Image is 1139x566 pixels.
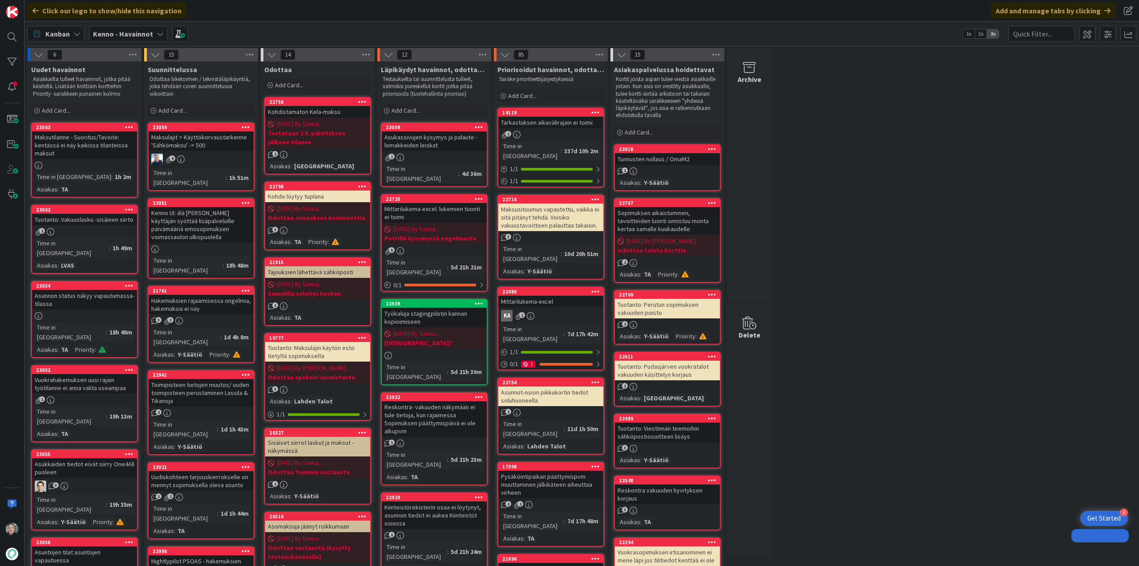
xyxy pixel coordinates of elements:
[59,184,70,194] div: TA
[564,424,565,434] span: :
[264,428,371,505] a: 20327Sisäiset siirrot laskut ja maksut -näkymässä[DATE] By Sanna...Odottaa Tommin vastaustaAsiaka...
[447,262,448,272] span: :
[615,415,720,442] div: 22489Tuotanto: Viestinnän teemoihin sähköpostiosoitteen lisäys
[524,441,525,451] span: :
[106,411,107,421] span: :
[498,387,603,406] div: Asunnot-osion pikkukortin tiedot soluhuoneella
[148,122,254,191] a: 23059Maksulajit > Käyttökorvaustarkenne 'Sähkömaksu' -> 500JJTime in [GEOGRAPHIC_DATA]:1h 51m
[272,227,278,232] span: 3
[614,414,721,468] a: 22489Tuotanto: Viestinnän teemoihin sähköpostiosoitteen lisäysAsiakas:Y-Säätiö
[497,287,604,371] a: 22486Mittarilukema-excelKATime in [GEOGRAPHIC_DATA]:7d 17h 42m1/10/11
[498,310,603,322] div: KA
[265,258,370,278] div: 21915Tajouksien lähettävä sähköposti
[264,257,371,326] a: 21915Tajouksien lähettävä sähköposti[DATE] By Sanna...Samulilla selvitys keskenAsiakas:TA
[382,308,487,327] div: Työkaluja stagingpilotin kannan kopioimiseen
[510,347,518,357] span: 1 / 1
[153,372,254,378] div: 22961
[384,450,447,469] div: Time in [GEOGRAPHIC_DATA]
[149,131,254,151] div: Maksulajit > Käyttökorvaustarkenne 'Sähkömaksu' -> 500
[382,401,487,437] div: Reskontra- vakuuden näkymään ei tule tietoja, kun rajaimessa Sopimuksen päättymispäivä ei ole alk...
[36,283,137,289] div: 23054
[32,450,137,478] div: 23055Asukkaiden tiedot eivät siirry One4All puoleen
[149,123,254,151] div: 23059Maksulajit > Käyttökorvaustarkenne 'Sähkömaksu' -> 500
[149,123,254,131] div: 23059
[277,119,323,129] span: [DATE] By Sanna...
[502,379,603,386] div: 22754
[615,361,720,380] div: Tuotanto: Pudasjärven vuokratalot vakuuden käsittelyn korjaus
[622,259,628,265] span: 2
[381,122,488,187] a: 23009Asukassivujen kysymys ja palaute -lomakkeiden leiskatTime in [GEOGRAPHIC_DATA]:4d 36m
[619,415,720,422] div: 22489
[149,154,254,165] div: JJ
[615,353,720,380] div: 22611Tuotanto: Pudasjärven vuokratalot vakuuden käsittelyn korjaus
[642,178,671,187] div: Y-Säätiö
[73,345,95,354] div: Priority
[269,335,370,341] div: 19777
[226,173,227,183] span: :
[615,353,720,361] div: 22611
[292,237,303,247] div: TA
[36,207,137,213] div: 23062
[565,329,601,339] div: 7d 17h 42m
[501,244,561,264] div: Time in [GEOGRAPHIC_DATA]
[156,317,162,323] span: 3
[615,145,720,153] div: 23018
[156,409,162,415] span: 2
[265,98,370,106] div: 22758
[561,249,562,259] span: :
[614,198,721,283] a: 22767Sopimuksen aikaistuminen, tavoitteiden luonti onnistuu monta kertaa samalle kuukaudelle[DATE...
[107,327,134,337] div: 18h 48m
[151,442,174,452] div: Asiakas
[170,155,175,161] span: 4
[615,415,720,423] div: 22489
[95,345,96,354] span: :
[695,331,697,341] span: :
[151,168,226,187] div: Time in [GEOGRAPHIC_DATA]
[306,237,328,247] div: Priority
[149,287,254,314] div: 21761Hakemuksien rajaamisessa ongelmia, hakemuksia ei näy
[32,450,137,458] div: 23055
[35,172,111,182] div: Time in [GEOGRAPHIC_DATA]
[269,99,370,105] div: 22758
[625,128,653,136] span: Add Card...
[265,183,370,202] div: 22798Kohde löytyy tuplana
[32,290,137,309] div: Asunnon status näkyy vapautumassa-tilassa
[32,123,137,131] div: 23063
[291,396,292,406] span: :
[149,295,254,314] div: Hakemuksien rajaamisessa ongelmia, hakemuksia ei näy
[265,429,370,437] div: 20327
[264,97,371,175] a: 22758Kohdistamaton Kela-maksu[DATE] By Sanna...Testataan 2.9. päivityksen jälkeen tilanneAsiakas:...
[268,396,291,406] div: Asiakas
[497,378,604,455] a: 22754Asunnot-osion pikkukortin tiedot soluhuoneellaTime in [GEOGRAPHIC_DATA]:11d 1h 50mAsiakas:La...
[393,281,402,290] span: 0 / 1
[148,198,254,279] a: 23051Kenno UI: älä [PERSON_NAME] käyttäjän syöttää lisäpalveluille päivämääriä emosopimuksen voim...
[32,206,137,225] div: 23062Tuotanto: Vakuuslasku -sisäinen siirto
[447,367,448,377] span: :
[268,237,291,247] div: Asiakas
[35,407,106,426] div: Time in [GEOGRAPHIC_DATA]
[510,176,518,186] span: 1 / 1
[31,365,138,442] a: 23052Vuokrahakemuksen uusi rajain työtilanne ei anna valita useampaaTime in [GEOGRAPHIC_DATA]:19h...
[615,207,720,235] div: Sopimuksen aikaistuminen, tavoitteiden luonti onnistuu monta kertaa samalle kuukaudelle
[153,288,254,294] div: 21761
[265,429,370,456] div: 20327Sisäiset siirrot laskut ja maksut -näkymässä
[384,164,458,183] div: Time in [GEOGRAPHIC_DATA]
[39,228,45,234] span: 2
[1008,26,1075,42] input: Quick Filter...
[393,224,439,234] span: [DATE] By Sanna...
[158,106,187,114] span: Add Card...
[622,383,628,389] span: 1
[151,350,174,359] div: Asiakas
[93,29,153,38] b: Kenno - Havainnot
[272,386,278,392] span: 3
[268,313,291,322] div: Asiakas
[386,196,487,202] div: 22720
[265,334,370,362] div: 19777Tuotanto: Maksulajin käytön esto tietyltä sopimukselta
[521,361,535,368] div: 1
[265,437,370,456] div: Sisäiset siirrot laskut ja maksut -näkymässä
[151,419,217,439] div: Time in [GEOGRAPHIC_DATA]
[642,331,671,341] div: Y-Säätiö
[268,373,368,382] b: Odottaa speksin varmistusta
[292,161,356,171] div: [GEOGRAPHIC_DATA]
[151,154,163,165] img: JJ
